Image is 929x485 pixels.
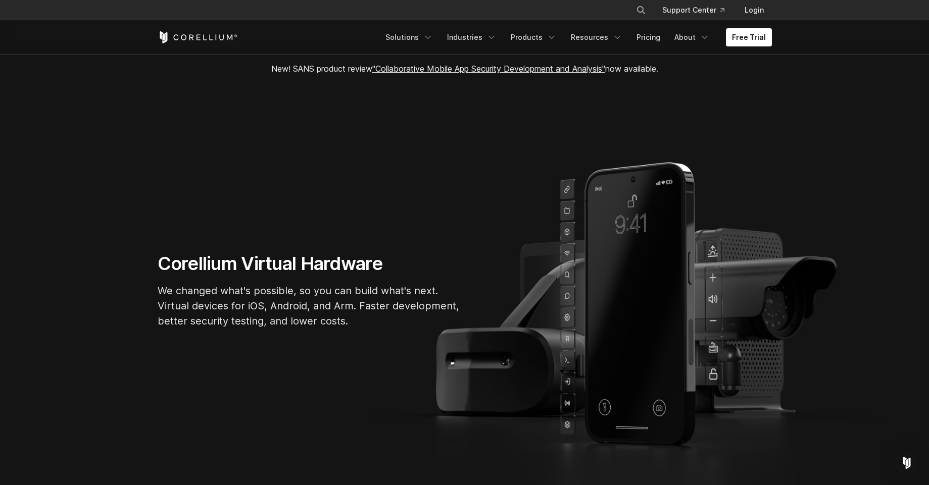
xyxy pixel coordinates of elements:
div: Open Intercom Messenger [895,451,919,475]
a: About [668,28,716,46]
a: "Collaborative Mobile App Security Development and Analysis" [372,64,605,74]
span: New! SANS product review now available. [271,64,658,74]
p: We changed what's possible, so you can build what's next. Virtual devices for iOS, Android, and A... [158,283,461,329]
a: Resources [565,28,628,46]
div: Navigation Menu [379,28,772,46]
button: Search [632,1,650,19]
a: Solutions [379,28,439,46]
h1: Corellium Virtual Hardware [158,252,461,275]
a: Industries [441,28,503,46]
a: Products [505,28,563,46]
a: Login [737,1,772,19]
div: Navigation Menu [624,1,772,19]
a: Support Center [654,1,732,19]
a: Pricing [630,28,666,46]
a: Free Trial [726,28,772,46]
a: Corellium Home [158,31,238,43]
